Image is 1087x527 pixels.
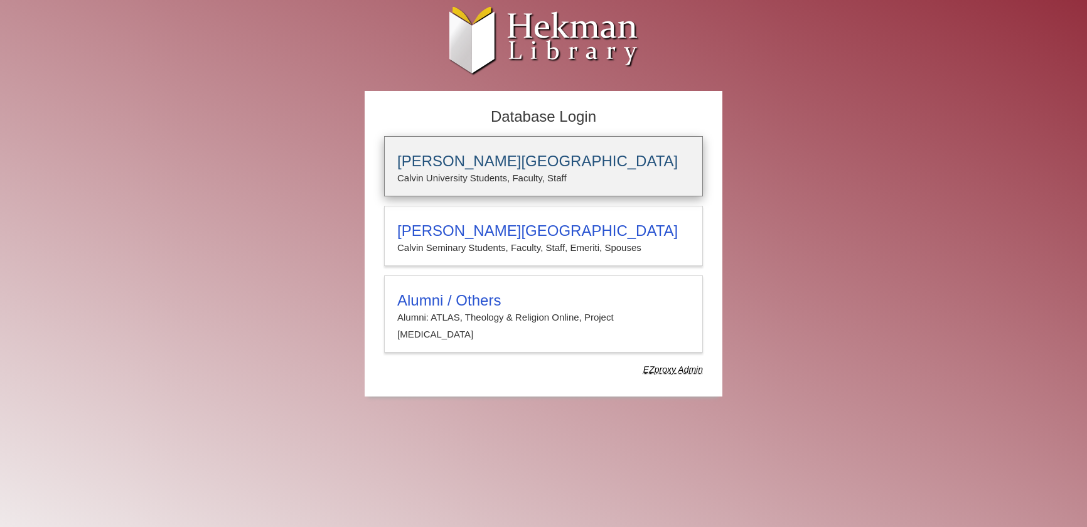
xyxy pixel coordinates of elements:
[397,309,690,343] p: Alumni: ATLAS, Theology & Religion Online, Project [MEDICAL_DATA]
[397,292,690,309] h3: Alumni / Others
[397,152,690,170] h3: [PERSON_NAME][GEOGRAPHIC_DATA]
[384,136,703,196] a: [PERSON_NAME][GEOGRAPHIC_DATA]Calvin University Students, Faculty, Staff
[378,104,709,130] h2: Database Login
[397,170,690,186] p: Calvin University Students, Faculty, Staff
[397,240,690,256] p: Calvin Seminary Students, Faculty, Staff, Emeriti, Spouses
[397,292,690,343] summary: Alumni / OthersAlumni: ATLAS, Theology & Religion Online, Project [MEDICAL_DATA]
[643,365,703,375] dfn: Use Alumni login
[397,222,690,240] h3: [PERSON_NAME][GEOGRAPHIC_DATA]
[384,206,703,266] a: [PERSON_NAME][GEOGRAPHIC_DATA]Calvin Seminary Students, Faculty, Staff, Emeriti, Spouses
